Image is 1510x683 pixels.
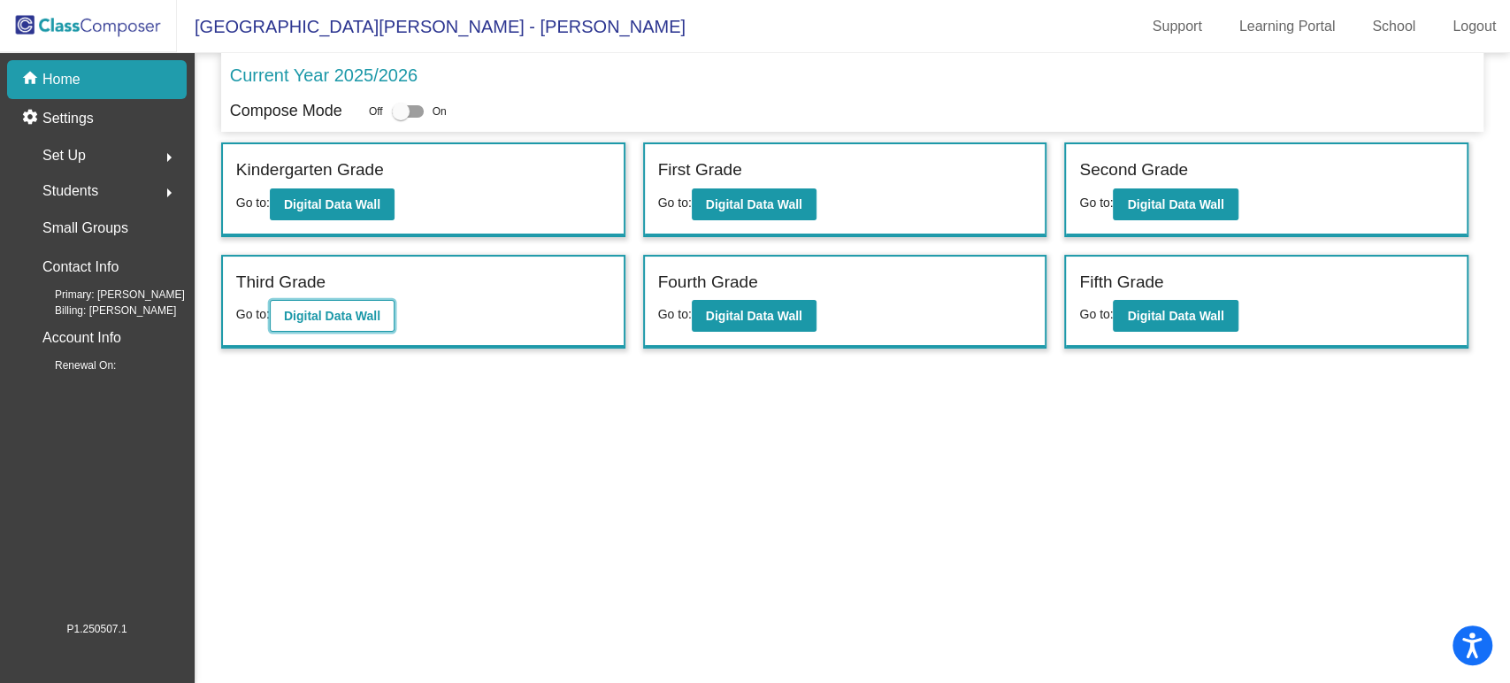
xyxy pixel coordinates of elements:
p: Contact Info [42,255,119,280]
a: Learning Portal [1225,12,1350,41]
b: Digital Data Wall [1127,197,1223,211]
a: Support [1138,12,1216,41]
button: Digital Data Wall [1113,300,1238,332]
b: Digital Data Wall [1127,309,1223,323]
p: Account Info [42,326,121,350]
b: Digital Data Wall [706,197,802,211]
button: Digital Data Wall [692,300,816,332]
mat-icon: arrow_right [158,147,180,168]
button: Digital Data Wall [692,188,816,220]
span: Go to: [236,196,270,210]
p: Compose Mode [230,99,342,123]
span: Primary: [PERSON_NAME] [27,287,185,303]
a: School [1358,12,1430,41]
mat-icon: settings [21,108,42,129]
b: Digital Data Wall [284,197,380,211]
span: Renewal On: [27,357,116,373]
span: Go to: [236,307,270,321]
span: [GEOGRAPHIC_DATA][PERSON_NAME] - [PERSON_NAME] [177,12,686,41]
mat-icon: arrow_right [158,182,180,203]
b: Digital Data Wall [284,309,380,323]
span: Billing: [PERSON_NAME] [27,303,176,318]
label: Kindergarten Grade [236,157,384,183]
a: Logout [1438,12,1510,41]
label: Third Grade [236,270,326,295]
span: On [433,104,447,119]
span: Go to: [1079,307,1113,321]
p: Current Year 2025/2026 [230,62,418,88]
label: Fourth Grade [658,270,758,295]
b: Digital Data Wall [706,309,802,323]
label: Fifth Grade [1079,270,1163,295]
span: Go to: [658,196,692,210]
span: Off [369,104,383,119]
label: Second Grade [1079,157,1188,183]
p: Settings [42,108,94,129]
span: Go to: [1079,196,1113,210]
span: Set Up [42,143,86,168]
span: Go to: [658,307,692,321]
button: Digital Data Wall [270,188,395,220]
button: Digital Data Wall [1113,188,1238,220]
p: Home [42,69,80,90]
mat-icon: home [21,69,42,90]
p: Small Groups [42,216,128,241]
span: Students [42,179,98,203]
button: Digital Data Wall [270,300,395,332]
label: First Grade [658,157,742,183]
